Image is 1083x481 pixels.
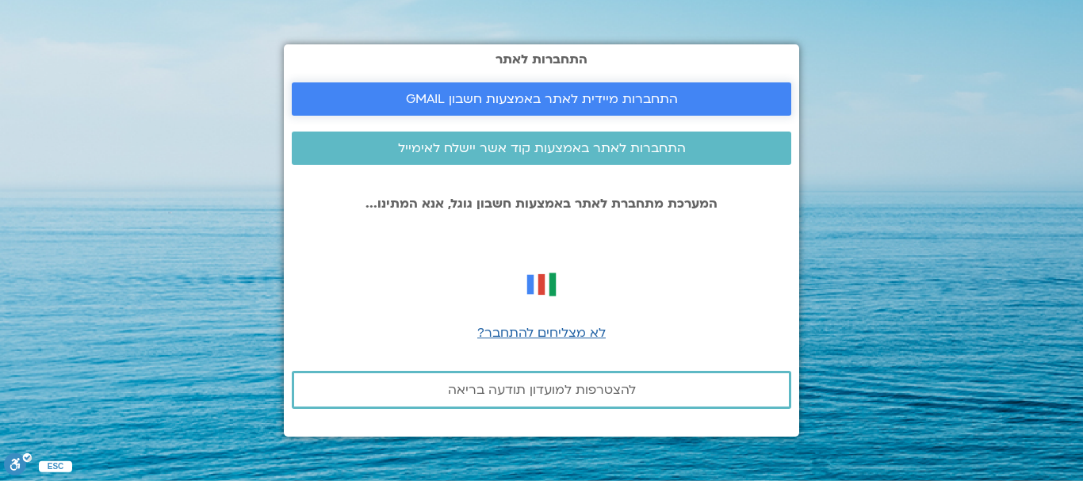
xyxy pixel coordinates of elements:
[398,141,686,155] span: התחברות לאתר באמצעות קוד אשר יישלח לאימייל
[292,82,791,116] a: התחברות מיידית לאתר באמצעות חשבון GMAIL
[292,371,791,409] a: להצטרפות למועדון תודעה בריאה
[477,324,606,342] a: לא מצליחים להתחבר?
[292,132,791,165] a: התחברות לאתר באמצעות קוד אשר יישלח לאימייל
[292,197,791,211] p: המערכת מתחברת לאתר באמצעות חשבון גוגל, אנא המתינו...
[292,52,791,67] h2: התחברות לאתר
[448,383,636,397] span: להצטרפות למועדון תודעה בריאה
[406,92,678,106] span: התחברות מיידית לאתר באמצעות חשבון GMAIL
